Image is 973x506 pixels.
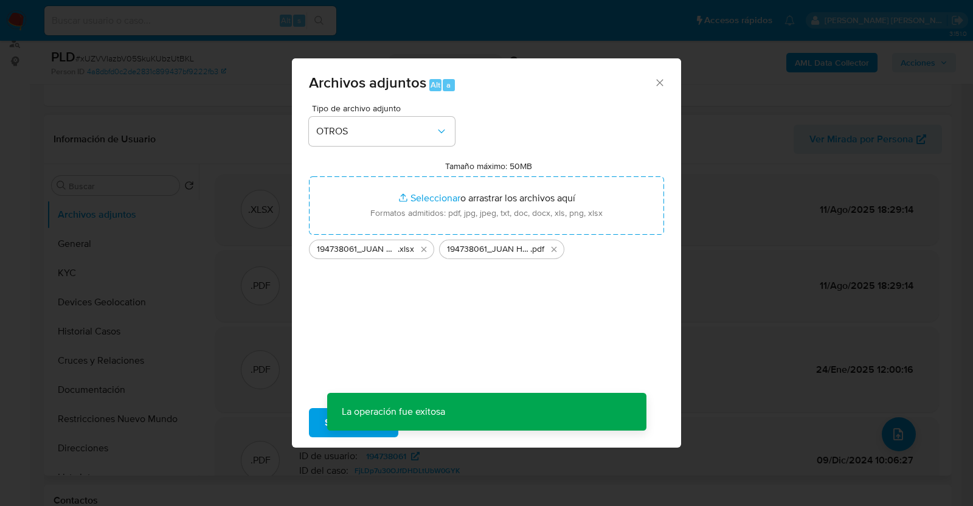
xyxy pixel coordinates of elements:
span: Subir archivo [325,409,383,436]
button: Eliminar 194738061_JUAN HERNANDEZ_JUL2025.xlsx [417,242,431,257]
button: Eliminar 194738061_JUAN HERNANDEZ_JUL2025.pdf [547,242,561,257]
span: Archivos adjuntos [309,72,426,93]
button: OTROS [309,117,455,146]
label: Tamaño máximo: 50MB [445,161,532,172]
span: Tipo de archivo adjunto [312,104,458,113]
span: OTROS [316,125,435,137]
ul: Archivos seleccionados [309,235,664,259]
span: .pdf [530,243,544,255]
button: Subir archivo [309,408,398,437]
span: Cancelar [419,409,459,436]
p: La operación fue exitosa [327,393,460,431]
button: Cerrar [654,77,665,88]
span: a [446,79,451,91]
span: Alt [431,79,440,91]
span: 194738061_JUAN HERNANDEZ_JUL2025 [447,243,530,255]
span: 194738061_JUAN HERNANDEZ_JUL2025 [317,243,398,255]
span: .xlsx [398,243,414,255]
